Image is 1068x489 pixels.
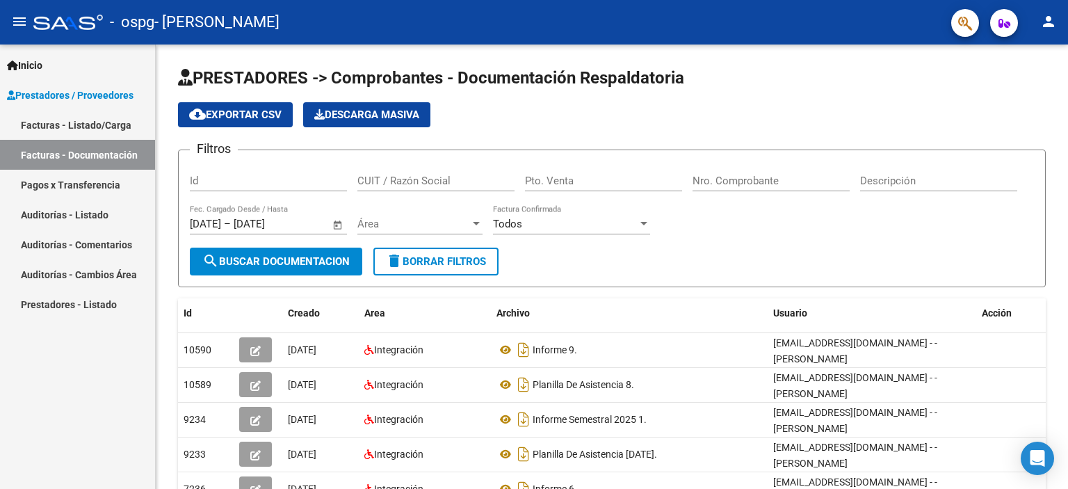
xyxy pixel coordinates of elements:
[314,109,419,121] span: Descarga Masiva
[1040,13,1057,30] mat-icon: person
[533,449,657,460] span: Planilla De Asistencia [DATE].
[330,217,346,233] button: Open calendar
[288,449,316,460] span: [DATE]
[190,139,238,159] h3: Filtros
[288,414,316,425] span: [DATE]
[491,298,768,328] datatable-header-cell: Archivo
[357,218,470,230] span: Área
[224,218,231,230] span: –
[515,339,533,361] i: Descargar documento
[982,307,1012,319] span: Acción
[288,379,316,390] span: [DATE]
[7,88,133,103] span: Prestadores / Proveedores
[184,307,192,319] span: Id
[515,408,533,431] i: Descargar documento
[234,218,301,230] input: Fecha fin
[303,102,430,127] button: Descarga Masiva
[773,442,937,469] span: [EMAIL_ADDRESS][DOMAIN_NAME] - - [PERSON_NAME]
[189,109,282,121] span: Exportar CSV
[110,7,154,38] span: - ospg
[7,58,42,73] span: Inicio
[976,298,1046,328] datatable-header-cell: Acción
[773,337,937,364] span: [EMAIL_ADDRESS][DOMAIN_NAME] - - [PERSON_NAME]
[773,372,937,399] span: [EMAIL_ADDRESS][DOMAIN_NAME] - - [PERSON_NAME]
[282,298,359,328] datatable-header-cell: Creado
[533,414,647,425] span: Informe Semestral 2025 1.
[288,344,316,355] span: [DATE]
[184,379,211,390] span: 10589
[184,449,206,460] span: 9233
[373,248,499,275] button: Borrar Filtros
[374,414,423,425] span: Integración
[533,379,634,390] span: Planilla De Asistencia 8.
[1021,442,1054,475] div: Open Intercom Messenger
[364,307,385,319] span: Area
[189,106,206,122] mat-icon: cloud_download
[496,307,530,319] span: Archivo
[386,252,403,269] mat-icon: delete
[303,102,430,127] app-download-masive: Descarga masiva de comprobantes (adjuntos)
[773,407,937,434] span: [EMAIL_ADDRESS][DOMAIN_NAME] - - [PERSON_NAME]
[178,68,684,88] span: PRESTADORES -> Comprobantes - Documentación Respaldatoria
[154,7,280,38] span: - [PERSON_NAME]
[11,13,28,30] mat-icon: menu
[178,298,234,328] datatable-header-cell: Id
[493,218,522,230] span: Todos
[359,298,491,328] datatable-header-cell: Area
[374,344,423,355] span: Integración
[515,374,533,396] i: Descargar documento
[202,255,350,268] span: Buscar Documentacion
[768,298,976,328] datatable-header-cell: Usuario
[374,449,423,460] span: Integración
[386,255,486,268] span: Borrar Filtros
[202,252,219,269] mat-icon: search
[190,218,221,230] input: Fecha inicio
[288,307,320,319] span: Creado
[184,414,206,425] span: 9234
[533,344,577,355] span: Informe 9.
[178,102,293,127] button: Exportar CSV
[190,248,362,275] button: Buscar Documentacion
[773,307,807,319] span: Usuario
[374,379,423,390] span: Integración
[515,443,533,465] i: Descargar documento
[184,344,211,355] span: 10590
